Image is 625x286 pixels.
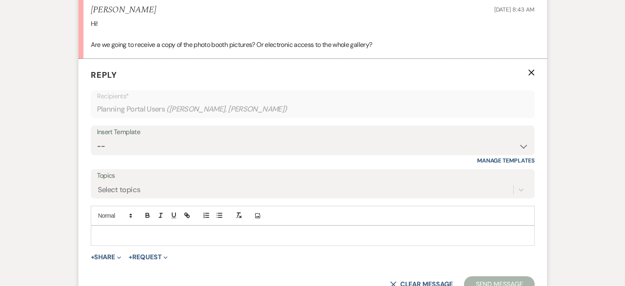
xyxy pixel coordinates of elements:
div: Select topics [98,184,141,195]
p: Hi! [91,19,535,29]
span: + [129,254,132,260]
label: Topics [97,170,528,182]
span: [DATE] 8:43 AM [494,6,534,13]
span: + [91,254,95,260]
a: Manage Templates [477,157,535,164]
span: Reply [91,70,117,80]
div: Planning Portal Users [97,101,528,117]
button: Share [91,254,122,260]
button: Request [129,254,168,260]
div: Insert Template [97,126,528,138]
span: ( [PERSON_NAME], [PERSON_NAME] ) [166,104,287,115]
h5: [PERSON_NAME] [91,5,156,15]
p: Recipients* [97,91,528,102]
p: Are we going to receive a copy of the photo booth pictures? Or electronic access to the whole gal... [91,40,535,50]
